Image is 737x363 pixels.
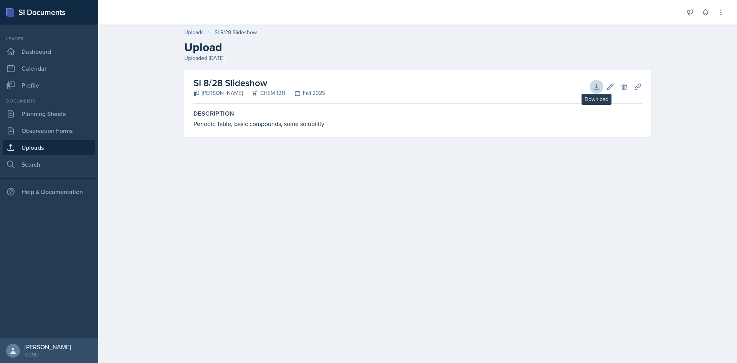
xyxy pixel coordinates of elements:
[193,89,243,97] div: [PERSON_NAME]
[193,119,642,128] div: Periodic Table, basic compounds, some solubility
[3,61,95,76] a: Calendar
[25,343,71,351] div: [PERSON_NAME]
[3,184,95,199] div: Help & Documentation
[3,44,95,59] a: Dashboard
[215,28,257,36] div: SI 8/28 Slideshow
[184,54,651,62] div: Uploaded [DATE]
[184,28,204,36] a: Uploads
[193,110,642,118] label: Description
[285,89,325,97] div: Fall 2025
[3,78,95,93] a: Profile
[3,98,95,104] div: Documents
[193,76,325,90] h2: SI 8/28 Slideshow
[25,351,71,358] div: GCSU
[3,140,95,155] a: Uploads
[243,89,285,97] div: CHEM 1211
[3,123,95,138] a: Observation Forms
[3,157,95,172] a: Search
[3,35,95,42] div: Leader
[184,40,651,54] h2: Upload
[3,106,95,121] a: Planning Sheets
[590,80,603,94] button: Download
